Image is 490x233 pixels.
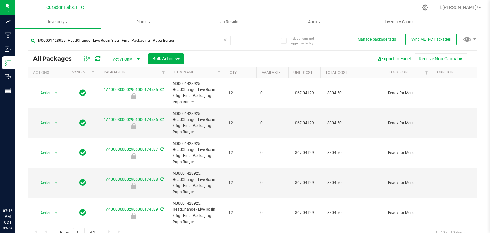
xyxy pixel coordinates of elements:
span: Action [35,178,52,187]
a: Filter [158,67,169,78]
span: Sync from Compliance System [160,147,164,152]
td: $67.04129 [288,78,320,108]
div: Ready for Menu [98,183,170,189]
span: Sync from Compliance System [160,177,164,182]
span: Inventory [15,19,101,25]
a: 1A40C0300002906000174588 [104,177,158,182]
span: Curador Labs, LLC [46,5,84,10]
td: $67.04129 [288,108,320,138]
a: Filter [469,67,480,78]
span: Action [35,118,52,127]
span: $804.50 [324,208,345,217]
span: M00001428925: HeadChange - Live Rosin 3.5g - Final Packaging - Papa Burger [173,200,221,225]
a: Package ID [104,70,125,74]
p: 09/25 [3,225,12,230]
inline-svg: Reports [5,87,11,94]
a: Qty [230,71,237,75]
div: Ready for Menu [98,93,170,99]
span: 12 [228,150,253,156]
div: Ready for Menu [98,153,170,159]
span: In Sync [79,118,86,127]
a: Unit Cost [293,71,313,75]
span: M00001428925: HeadChange - Live Rosin 3.5g - Final Packaging - Papa Burger [173,111,221,135]
span: Clear [223,36,227,44]
span: 0 [260,180,285,186]
button: Receive Non-Cannabis [415,53,467,64]
a: Filter [88,67,99,78]
span: In Sync [79,208,86,217]
span: Lab Results [210,19,248,25]
a: Filter [421,67,432,78]
inline-svg: Inventory [5,60,11,66]
span: Sync from Compliance System [160,117,164,122]
a: 1A40C0300002906000174587 [104,147,158,152]
span: Include items not tagged for facility [290,36,322,46]
span: M00001428925: HeadChange - Live Rosin 3.5g - Final Packaging - Papa Burger [173,170,221,195]
input: Search Package ID, Item Name, SKU, Lot or Part Number... [28,36,231,45]
button: Export to Excel [372,53,415,64]
span: $804.50 [324,118,345,128]
span: $804.50 [324,148,345,157]
a: 1A40C0300002906000174586 [104,117,158,122]
span: select [52,118,60,127]
span: 12 [228,210,253,216]
span: In Sync [79,88,86,97]
span: Sync from Compliance System [160,207,164,212]
a: Inventory [15,15,101,29]
a: Lock Code [389,70,410,74]
span: 12 [228,120,253,126]
span: Ready for Menu [388,180,428,186]
a: Sync Status [72,70,96,74]
button: Manage package tags [358,37,396,42]
inline-svg: Analytics [5,19,11,25]
div: Manage settings [421,4,429,11]
a: Filter [214,67,225,78]
div: Ready for Menu [98,213,170,219]
span: M00001428925: HeadChange - Live Rosin 3.5g - Final Packaging - Papa Burger [173,141,221,165]
td: $67.04129 [288,138,320,168]
a: Plants [101,15,186,29]
span: Sync from Compliance System [160,87,164,92]
div: Actions [33,71,64,75]
span: Inventory Counts [376,19,423,25]
span: In Sync [79,178,86,187]
iframe: Resource center [6,182,26,201]
a: 1A40C0300002906000174585 [104,87,158,92]
span: Sync METRC Packages [411,37,451,41]
span: Action [35,88,52,97]
a: Item Name [174,70,194,74]
span: Action [35,208,52,217]
inline-svg: Manufacturing [5,32,11,39]
span: $804.50 [324,178,345,187]
span: Audit [272,19,357,25]
button: Bulk Actions [148,53,184,64]
span: 12 [228,90,253,96]
inline-svg: Outbound [5,73,11,80]
button: Sync METRC Packages [405,34,457,45]
span: 0 [260,90,285,96]
span: 0 [260,120,285,126]
span: Bulk Actions [152,56,180,61]
a: Available [262,71,281,75]
inline-svg: Inbound [5,46,11,52]
span: Ready for Menu [388,120,428,126]
td: $67.04129 [288,198,320,228]
span: select [52,148,60,157]
span: M00001428925: HeadChange - Live Rosin 3.5g - Final Packaging - Papa Burger [173,81,221,105]
span: select [52,208,60,217]
span: Hi, [PERSON_NAME]! [436,5,478,10]
div: Ready for Menu [98,123,170,129]
span: select [52,88,60,97]
span: $804.50 [324,88,345,98]
a: Audit [271,15,357,29]
span: 12 [228,180,253,186]
span: Ready for Menu [388,150,428,156]
span: Plants [101,19,186,25]
span: Ready for Menu [388,90,428,96]
td: $67.04129 [288,168,320,198]
a: Total Cost [325,71,347,75]
span: Action [35,148,52,157]
span: select [52,178,60,187]
p: 03:16 PM CDT [3,208,12,225]
a: Inventory Counts [357,15,442,29]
